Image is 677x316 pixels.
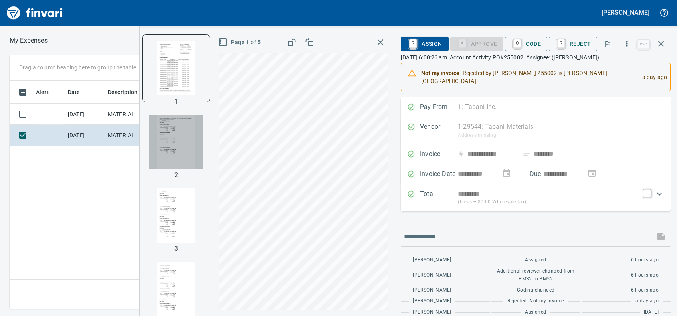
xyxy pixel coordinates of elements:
[421,66,635,88] div: - Rejected by [PERSON_NAME] 255002 is [PERSON_NAME][GEOGRAPHIC_DATA]
[618,35,635,53] button: More
[635,297,659,305] span: a day ago
[68,87,91,97] span: Date
[525,256,546,264] span: Assigned
[174,97,178,107] p: 1
[450,40,504,47] div: Coding Required
[507,297,564,305] span: Rejected: Not my invoice
[149,41,203,95] img: Page 1
[65,104,105,125] td: [DATE]
[174,170,178,180] p: 2
[636,66,667,88] div: a day ago
[599,35,616,53] button: Flag
[401,53,671,61] p: [DATE] 6:00:26 am. Account Activity PO#255002. Assignee: ([PERSON_NAME])
[36,87,49,97] span: Alert
[149,115,203,169] img: Page 2
[637,40,649,49] a: esc
[10,36,48,45] nav: breadcrumb
[517,286,555,294] span: Coding changed
[631,286,659,294] span: 6 hours ago
[631,256,659,264] span: 6 hours ago
[413,256,451,264] span: [PERSON_NAME]
[108,87,138,97] span: Description
[602,8,649,17] h5: [PERSON_NAME]
[65,125,105,146] td: [DATE]
[401,37,448,51] button: RAssign
[5,3,65,22] img: Finvari
[495,267,576,283] span: Additional reviewer changed from PM32 to PM52
[19,63,136,71] p: Drag a column heading here to group the table
[413,286,451,294] span: [PERSON_NAME]
[505,37,547,51] button: CCode
[36,87,59,97] span: Alert
[631,271,659,279] span: 6 hours ago
[651,227,671,246] span: This records your message into the invoice and notifies anyone mentioned
[220,38,261,47] span: Page 1 of 5
[409,39,417,48] a: R
[68,87,80,97] span: Date
[108,87,148,97] span: Description
[513,39,521,48] a: C
[549,37,597,51] button: RReject
[635,34,671,53] span: Close invoice
[105,104,176,125] td: MATERIAL
[600,6,651,19] button: [PERSON_NAME]
[105,125,176,146] td: MATERIAL
[174,244,178,253] p: 3
[413,271,451,279] span: [PERSON_NAME]
[149,188,203,243] img: Page 3
[216,35,264,50] button: Page 1 of 5
[511,37,541,51] span: Code
[643,189,651,197] a: T
[401,184,671,211] div: Expand
[420,189,458,206] p: Total
[458,198,638,206] p: (basis + $0.00 Wholesale tax)
[421,70,459,76] strong: Not my invoice
[555,37,591,51] span: Reject
[10,36,48,45] p: My Expenses
[557,39,565,48] a: R
[149,262,203,316] img: Page 4
[413,297,451,305] span: [PERSON_NAME]
[407,37,442,51] span: Assign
